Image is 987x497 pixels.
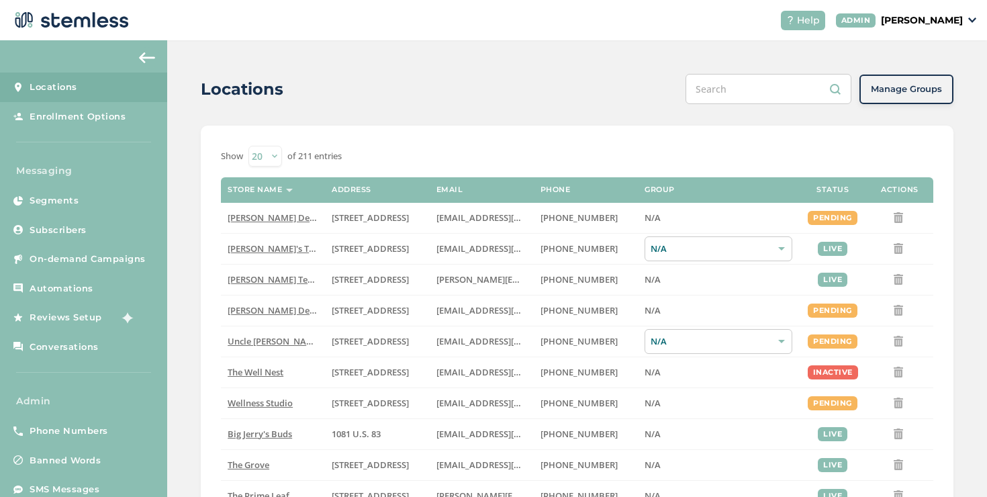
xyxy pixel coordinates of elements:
[540,367,631,378] label: (269) 929-8463
[11,7,129,34] img: logo-dark-0685b13c.svg
[540,335,618,347] span: [PHONE_NUMBER]
[228,274,318,285] label: Swapnil Test store
[30,282,93,296] span: Automations
[30,341,99,354] span: Conversations
[436,274,527,285] label: swapnil@stemless.co
[139,52,155,63] img: icon-arrow-back-accent-c549486e.svg
[221,150,243,163] label: Show
[816,185,849,194] label: Status
[228,273,338,285] span: [PERSON_NAME] Test store
[332,428,422,440] label: 1081 U.S. 83
[332,459,422,471] label: 8155 Center Street
[818,458,847,472] div: live
[968,17,976,23] img: icon_down-arrow-small-66adaf34.svg
[686,74,851,104] input: Search
[540,397,618,409] span: [PHONE_NUMBER]
[436,273,651,285] span: [PERSON_NAME][EMAIL_ADDRESS][DOMAIN_NAME]
[645,212,792,224] label: N/A
[866,177,933,203] th: Actions
[228,428,318,440] label: Big Jerry's Buds
[540,304,618,316] span: [PHONE_NUMBER]
[332,366,409,378] span: [STREET_ADDRESS]
[540,212,618,224] span: [PHONE_NUMBER]
[436,212,527,224] label: arman91488@gmail.com
[645,185,675,194] label: Group
[436,367,527,378] label: vmrobins@gmail.com
[645,305,792,316] label: N/A
[332,459,409,471] span: [STREET_ADDRESS]
[332,242,409,255] span: [STREET_ADDRESS]
[332,428,381,440] span: 1081 U.S. 83
[540,428,631,440] label: (580) 539-1118
[540,243,631,255] label: (503) 804-9208
[436,335,583,347] span: [EMAIL_ADDRESS][DOMAIN_NAME]
[30,110,126,124] span: Enrollment Options
[228,185,282,194] label: Store name
[332,212,409,224] span: [STREET_ADDRESS]
[818,242,847,256] div: live
[332,243,422,255] label: 123 East Main Street
[808,396,857,410] div: pending
[540,366,618,378] span: [PHONE_NUMBER]
[786,16,794,24] img: icon-help-white-03924b79.svg
[808,334,857,349] div: pending
[436,212,583,224] span: [EMAIL_ADDRESS][DOMAIN_NAME]
[228,243,318,255] label: Brian's Test Store
[228,397,293,409] span: Wellness Studio
[540,336,631,347] label: (907) 330-7833
[540,428,618,440] span: [PHONE_NUMBER]
[332,336,422,347] label: 209 King Circle
[540,273,618,285] span: [PHONE_NUMBER]
[645,329,792,354] div: N/A
[286,189,293,192] img: icon-sort-1e1d7615.svg
[540,242,618,255] span: [PHONE_NUMBER]
[818,273,847,287] div: live
[30,253,146,266] span: On-demand Campaigns
[228,242,345,255] span: [PERSON_NAME]'s Test Store
[201,77,283,101] h2: Locations
[818,427,847,441] div: live
[228,459,318,471] label: The Grove
[112,304,139,331] img: glitter-stars-b7820f95.gif
[808,211,857,225] div: pending
[228,304,340,316] span: [PERSON_NAME] Delivery 4
[645,236,792,261] div: N/A
[436,459,527,471] label: dexter@thegroveca.com
[540,185,571,194] label: Phone
[228,305,318,316] label: Hazel Delivery 4
[436,366,583,378] span: [EMAIL_ADDRESS][DOMAIN_NAME]
[332,273,409,285] span: [STREET_ADDRESS]
[30,224,87,237] span: Subscribers
[30,194,79,208] span: Segments
[332,367,422,378] label: 1005 4th Avenue
[436,398,527,409] label: vmrobins@gmail.com
[645,398,792,409] label: N/A
[436,242,583,255] span: [EMAIL_ADDRESS][DOMAIN_NAME]
[332,212,422,224] label: 17523 Ventura Boulevard
[645,459,792,471] label: N/A
[436,336,527,347] label: christian@uncleherbsak.com
[797,13,820,28] span: Help
[540,398,631,409] label: (269) 929-8463
[228,367,318,378] label: The Well Nest
[30,454,101,467] span: Banned Words
[30,311,102,324] span: Reviews Setup
[228,459,269,471] span: The Grove
[836,13,876,28] div: ADMIN
[436,243,527,255] label: brianashen@gmail.com
[332,397,409,409] span: [STREET_ADDRESS]
[228,212,333,224] span: [PERSON_NAME] Delivery
[228,335,373,347] span: Uncle [PERSON_NAME]’s King Circle
[540,305,631,316] label: (818) 561-0790
[540,459,618,471] span: [PHONE_NUMBER]
[228,398,318,409] label: Wellness Studio
[332,305,422,316] label: 17523 Ventura Boulevard
[920,433,987,497] div: Chat Widget
[436,304,583,316] span: [EMAIL_ADDRESS][DOMAIN_NAME]
[436,459,583,471] span: [EMAIL_ADDRESS][DOMAIN_NAME]
[540,459,631,471] label: (619) 600-1269
[645,367,792,378] label: N/A
[332,304,409,316] span: [STREET_ADDRESS]
[332,335,409,347] span: [STREET_ADDRESS]
[228,366,283,378] span: The Well Nest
